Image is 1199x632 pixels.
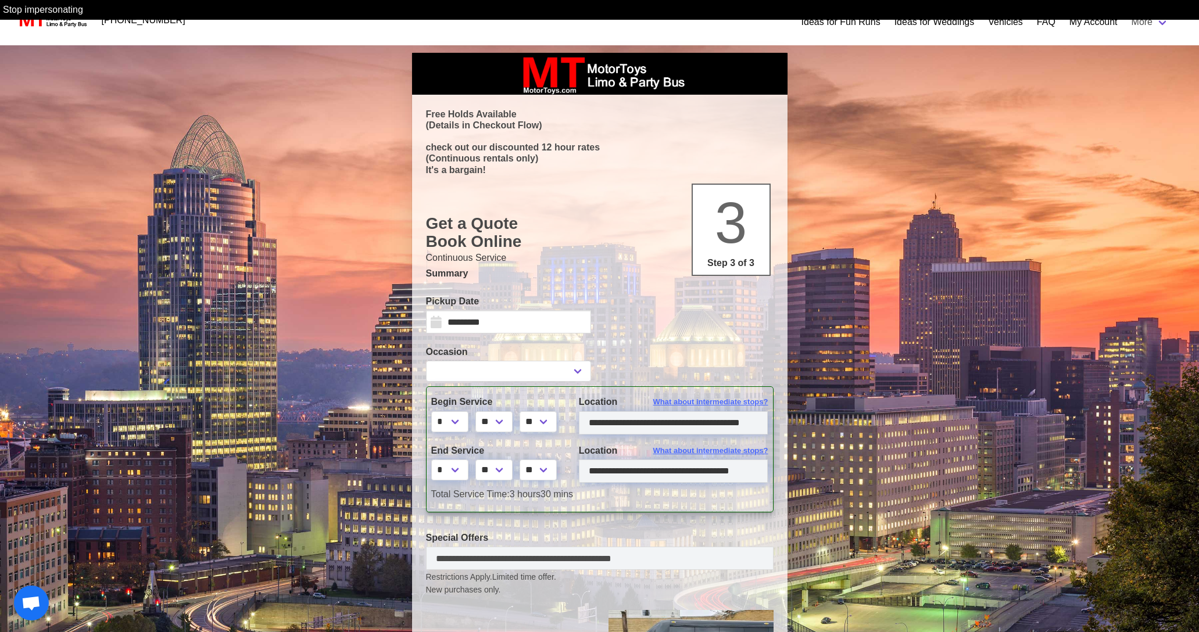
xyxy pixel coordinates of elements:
p: Continuous Service [426,251,774,265]
p: (Continuous rentals only) [426,153,774,164]
label: End Service [431,444,561,458]
label: Pickup Date [426,295,591,308]
a: [PHONE_NUMBER] [95,9,192,32]
p: It's a bargain! [426,164,774,175]
span: What about intermediate stops? [653,396,768,408]
a: Ideas for Weddings [894,15,975,29]
p: Summary [426,267,774,281]
p: (Details in Checkout Flow) [426,120,774,131]
a: Stop impersonating [3,5,83,15]
span: 30 mins [541,489,573,499]
span: Location [579,446,618,455]
span: Location [579,397,618,407]
a: More [1125,10,1176,34]
label: Special Offers [426,531,774,545]
a: Vehicles [988,15,1023,29]
a: FAQ [1037,15,1055,29]
span: New purchases only. [426,584,774,596]
span: Total Service Time: [431,489,510,499]
label: Occasion [426,345,591,359]
img: box_logo_brand.jpeg [513,53,687,95]
span: Limited time offer. [492,571,556,583]
a: My Account [1069,15,1118,29]
div: 3 hours [423,487,777,501]
label: Begin Service [431,395,561,409]
span: What about intermediate stops? [653,445,768,457]
small: Restrictions Apply. [426,572,774,596]
p: Free Holds Available [426,109,774,120]
h1: Get a Quote Book Online [426,214,774,251]
div: Open chat [14,586,49,620]
a: Ideas for Fun Runs [801,15,881,29]
img: MotorToys Logo [16,12,88,28]
p: Step 3 of 3 [697,256,765,270]
span: 3 [715,190,747,255]
p: check out our discounted 12 hour rates [426,142,774,153]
